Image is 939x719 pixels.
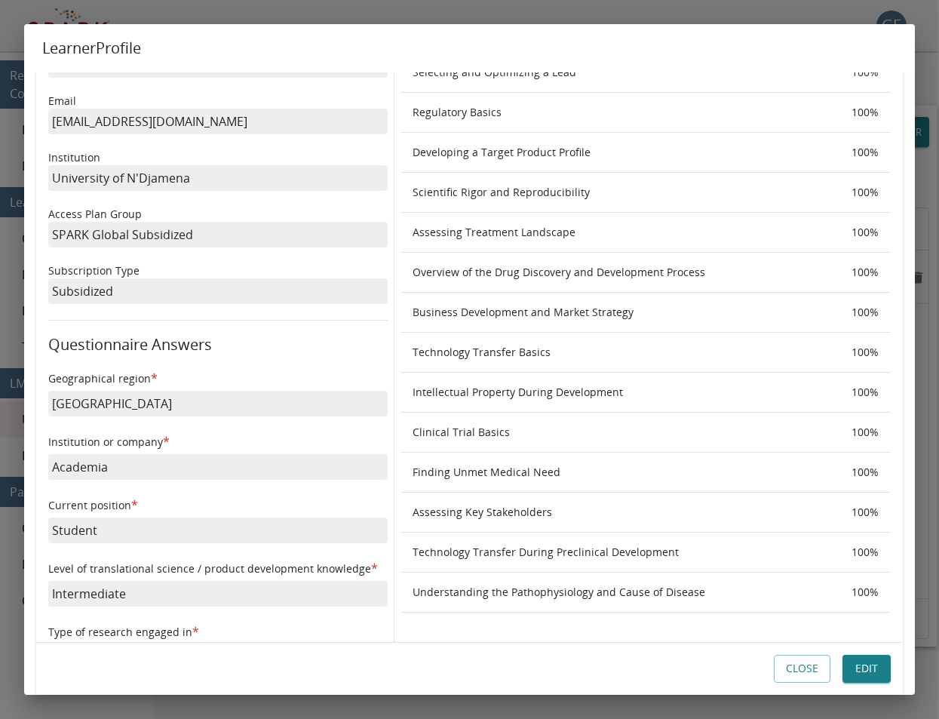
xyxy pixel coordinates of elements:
[400,253,839,293] th: Overview of the Drug Discovery and Development Process
[400,53,839,93] th: Selecting and Optimizing a Lead
[839,333,891,373] th: 100 %
[48,622,388,641] h6: Type of research engaged in
[48,150,388,165] p: Institution
[400,373,839,413] th: Intellectual Property During Development
[48,109,388,134] p: [EMAIL_ADDRESS][DOMAIN_NAME]
[48,454,388,480] p: Academia
[48,278,388,304] p: Subsidized
[400,453,839,493] th: Finding Unmet Medical Need
[48,496,388,514] h6: Current position
[400,173,839,213] th: Scientific Rigor and Reproducibility
[839,293,891,333] th: 100 %
[839,253,891,293] th: 100 %
[48,559,388,577] h6: Level of translational science / product development knowledge
[839,493,891,533] th: 100 %
[839,93,891,133] th: 100 %
[400,573,839,613] th: Understanding the Pathophysiology and Cause of Disease
[774,656,830,684] button: Close
[839,53,891,93] th: 100 %
[400,213,839,253] th: Assessing Treatment Landscape
[48,263,388,278] p: Subscription Type
[48,222,388,247] p: SPARK Global Subsidized
[48,369,388,387] h6: Geographical region
[400,413,839,453] th: Clinical Trial Basics
[48,207,388,222] p: Access Plan Group
[839,533,891,573] th: 100 %
[48,391,388,416] p: [GEOGRAPHIC_DATA]
[48,581,388,607] p: Intermediate
[839,173,891,213] th: 100 %
[839,213,891,253] th: 100 %
[48,165,388,191] p: University of N'Djamena
[839,133,891,173] th: 100 %
[24,24,915,72] h2: Learner Profile
[48,518,388,543] p: Student
[48,432,388,450] h6: Institution or company
[839,573,891,613] th: 100 %
[839,453,891,493] th: 100 %
[48,333,388,357] h6: Questionnaire Answers
[839,413,891,453] th: 100 %
[48,94,388,109] p: Email
[842,656,891,684] button: Edit
[400,333,839,373] th: Technology Transfer Basics
[400,493,839,533] th: Assessing Key Stakeholders
[839,373,891,413] th: 100 %
[400,293,839,333] th: Business Development and Market Strategy
[400,133,839,173] th: Developing a Target Product Profile
[400,93,839,133] th: Regulatory Basics
[400,533,839,573] th: Technology Transfer During Preclinical Development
